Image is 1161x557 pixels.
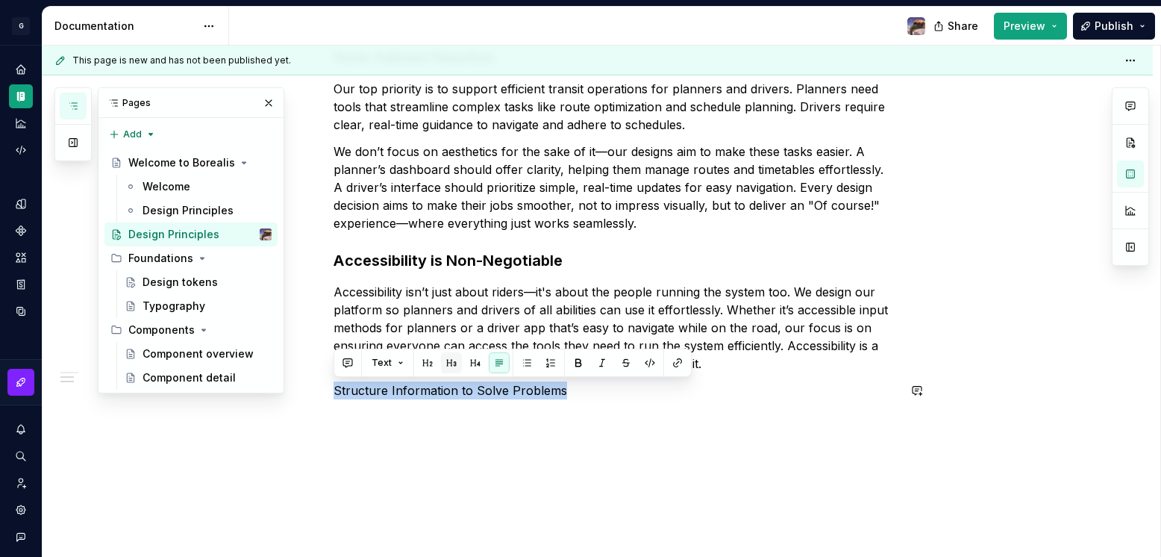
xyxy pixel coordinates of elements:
button: Add [104,124,160,145]
button: Contact support [9,525,33,549]
span: Publish [1095,19,1133,34]
div: Components [128,323,195,337]
a: Welcome [119,175,278,199]
a: Design tokens [119,270,278,294]
button: Notifications [9,417,33,441]
a: Typography [119,294,278,318]
p: We don’t focus on aesthetics for the sake of it—our designs aim to make these tasks easier. A pla... [334,143,898,232]
a: Design Principles [119,199,278,223]
div: Components [104,318,278,342]
p: Accessibility isn’t just about riders—it's about the people running the system too. We design our... [334,283,898,373]
div: Page tree [104,151,278,390]
a: Documentation [9,84,33,108]
span: Preview [1004,19,1045,34]
div: Foundations [128,251,193,266]
img: Carlos [907,17,925,35]
a: Settings [9,498,33,522]
div: Design tokens [143,275,218,290]
a: Components [9,219,33,243]
span: Share [948,19,978,34]
div: Typography [143,299,205,314]
a: Home [9,57,33,81]
div: Welcome [143,179,190,194]
div: Component detail [143,370,236,385]
span: Text [372,357,392,369]
a: Invite team [9,471,33,495]
p: Our top priority is to support efficient transit operations for planners and drivers. Planners ne... [334,80,898,134]
a: Storybook stories [9,273,33,296]
a: Code automation [9,138,33,162]
button: Share [926,13,988,40]
button: Preview [994,13,1067,40]
div: Foundations [104,246,278,270]
div: Component overview [143,346,254,361]
div: G [12,17,30,35]
h3: Accessibility is Non-Negotiable [334,250,898,271]
a: Design tokens [9,192,33,216]
div: Welcome to Borealis [128,155,235,170]
span: Add [123,128,142,140]
a: Analytics [9,111,33,135]
span: This page is new and has not been published yet. [72,55,291,66]
div: Documentation [54,19,195,34]
p: Structure Information to Solve Problems [334,382,898,399]
a: Component detail [119,366,278,390]
img: Carlos [260,228,272,240]
a: Welcome to Borealis [104,151,278,175]
div: Pages [98,88,284,118]
button: G [3,10,39,42]
div: Design Principles [128,227,219,242]
div: Design Principles [143,203,234,218]
a: Assets [9,246,33,270]
a: Design PrinciplesCarlos [104,223,278,246]
button: Publish [1073,13,1155,40]
button: Search ⌘K [9,444,33,468]
a: Data sources [9,299,33,323]
button: Text [365,352,410,373]
a: Component overview [119,342,278,366]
